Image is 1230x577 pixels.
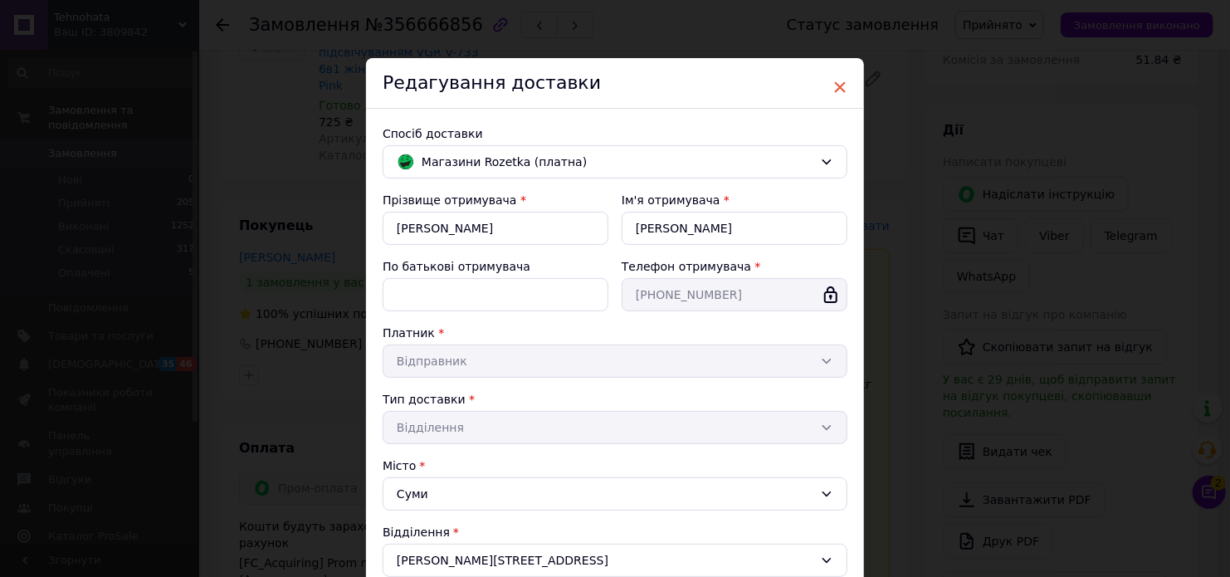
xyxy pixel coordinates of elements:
div: Суми [383,477,847,511]
div: Відділення [383,524,847,540]
div: Місто [383,457,847,474]
div: Спосіб доставки [383,125,847,142]
label: По батькові отримувача [383,260,530,273]
label: Телефон отримувача [622,260,751,273]
input: +380 [622,278,847,311]
label: Прізвище отримувача [383,193,517,207]
div: Платник [383,325,847,341]
span: × [832,73,847,101]
div: Редагування доставки [366,58,864,109]
label: Ім'я отримувача [622,193,720,207]
div: [PERSON_NAME][STREET_ADDRESS] [383,544,847,577]
div: Тип доставки [383,391,847,408]
span: Магазини Rozetka (платна) [422,153,813,171]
